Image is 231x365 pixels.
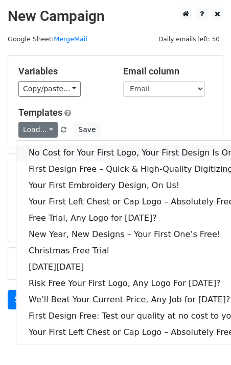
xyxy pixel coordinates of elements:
a: Send [8,290,41,309]
a: Copy/paste... [18,81,81,97]
a: MergeMail [54,35,87,43]
a: Templates [18,107,62,118]
h5: Variables [18,66,108,77]
small: Google Sheet: [8,35,87,43]
a: Daily emails left: 50 [155,35,223,43]
h2: New Campaign [8,8,223,25]
a: Load... [18,122,58,138]
button: Save [74,122,100,138]
span: Daily emails left: 50 [155,34,223,45]
h5: Email column [123,66,213,77]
